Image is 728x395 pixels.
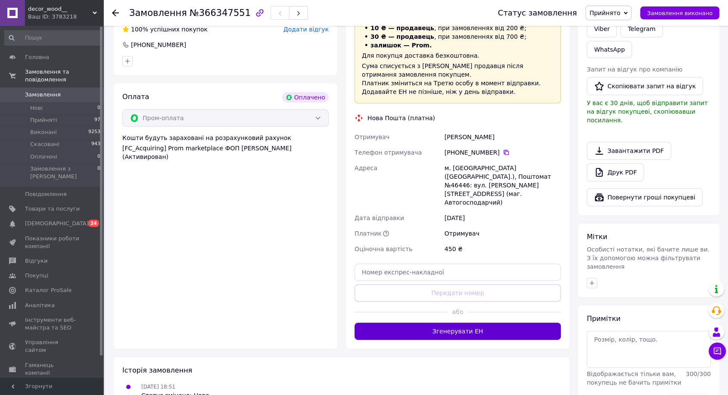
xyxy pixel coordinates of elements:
span: Платник [355,230,382,237]
span: 100% [131,26,148,33]
span: №366347551 [190,8,251,18]
a: Telegram [620,20,663,37]
span: Повідомлення [25,190,67,198]
span: залишок — Prom. [370,42,432,49]
span: Аналітика [25,302,55,309]
span: Покупці [25,272,48,280]
span: Показники роботи компанії [25,235,80,250]
span: 0 [97,165,100,180]
span: Інструменти веб-майстра та SEO [25,316,80,332]
a: Друк PDF [587,163,644,181]
div: Повернутися назад [112,9,119,17]
div: м. [GEOGRAPHIC_DATA] ([GEOGRAPHIC_DATA].), Поштомат №46446: вул. [PERSON_NAME][STREET_ADDRESS] (м... [443,160,563,210]
button: Скопіювати запит на відгук [587,77,703,95]
span: Замовлення виконано [647,10,712,16]
span: Прийнято [589,9,620,16]
li: , при замовленнях від 700 ₴; [362,32,554,41]
a: WhatsApp [587,41,632,58]
span: 9253 [88,128,100,136]
div: Ваш ID: 3783218 [28,13,103,21]
span: Головна [25,53,49,61]
span: Телефон отримувача [355,149,422,156]
span: Замовлення [25,91,61,99]
span: Мітки [587,233,607,241]
span: decor_wood__ [28,5,93,13]
span: Оплачені [30,153,57,161]
span: Замовлення та повідомлення [25,68,103,84]
span: Примітки [587,314,620,323]
div: Сума списується з [PERSON_NAME] продавця після отримання замовлення покупцем. Платник зміниться н... [362,62,554,96]
a: Viber [587,20,617,37]
span: Нові [30,104,43,112]
input: Номер експрес-накладної [355,264,561,281]
span: 300 / 300 [686,370,711,377]
span: Замовлення з [PERSON_NAME] [30,165,97,180]
span: Відображається тільки вам, покупець не бачить примітки [587,370,681,386]
div: [FC_Acquiring] Prom marketplace ФОП [PERSON_NAME] (Активирован) [122,144,329,161]
div: Кошти будуть зараховані на розрахунковий рахунок [122,134,329,161]
button: Замовлення виконано [640,6,719,19]
span: Оціночна вартість [355,246,412,252]
span: Прийняті [30,116,57,124]
span: Товари та послуги [25,205,80,213]
div: [PHONE_NUMBER] [445,148,561,157]
span: Особисті нотатки, які бачите лише ви. З їх допомогою можна фільтрувати замовлення [587,246,709,270]
span: Гаманець компанії [25,361,80,377]
span: Додати відгук [283,26,329,33]
span: У вас є 30 днів, щоб відправити запит на відгук покупцеві, скопіювавши посилання. [587,100,708,124]
span: 30 ₴ — продавець [370,33,434,40]
div: 450 ₴ [443,241,563,257]
div: Статус замовлення [498,9,577,17]
span: Відгуки [25,257,47,265]
a: Завантажити PDF [587,142,671,160]
span: або [448,308,468,316]
span: 0 [97,153,100,161]
input: Пошук [4,30,101,46]
div: [PHONE_NUMBER] [130,40,187,49]
div: [DATE] [443,210,563,226]
span: Управління сайтом [25,339,80,354]
button: Чат з покупцем [709,342,726,360]
div: Для покупця доставка безкоштовна. [362,51,554,60]
div: Отримувач [443,226,563,241]
div: успішних покупок [122,25,208,34]
span: Дата відправки [355,215,404,221]
div: Нова Пошта (платна) [365,114,437,122]
div: [PERSON_NAME] [443,129,563,145]
span: Замовлення [129,8,187,18]
span: Оплата [122,93,149,101]
span: 24 [88,220,99,227]
span: [DATE] 18:51 [141,384,175,390]
li: , при замовленнях від 200 ₴; [362,24,554,32]
button: Згенерувати ЕН [355,323,561,340]
span: 97 [94,116,100,124]
span: 943 [91,140,100,148]
span: Отримувач [355,134,389,140]
span: [DEMOGRAPHIC_DATA] [25,220,89,227]
span: Історія замовлення [122,366,192,374]
span: Адреса [355,165,377,171]
span: Виконані [30,128,57,136]
button: Повернути гроші покупцеві [587,188,703,206]
span: Скасовані [30,140,59,148]
span: Каталог ProSale [25,286,72,294]
span: 10 ₴ — продавець [370,25,434,31]
span: 0 [97,104,100,112]
div: Оплачено [282,92,329,103]
span: Запит на відгук про компанію [587,66,682,73]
